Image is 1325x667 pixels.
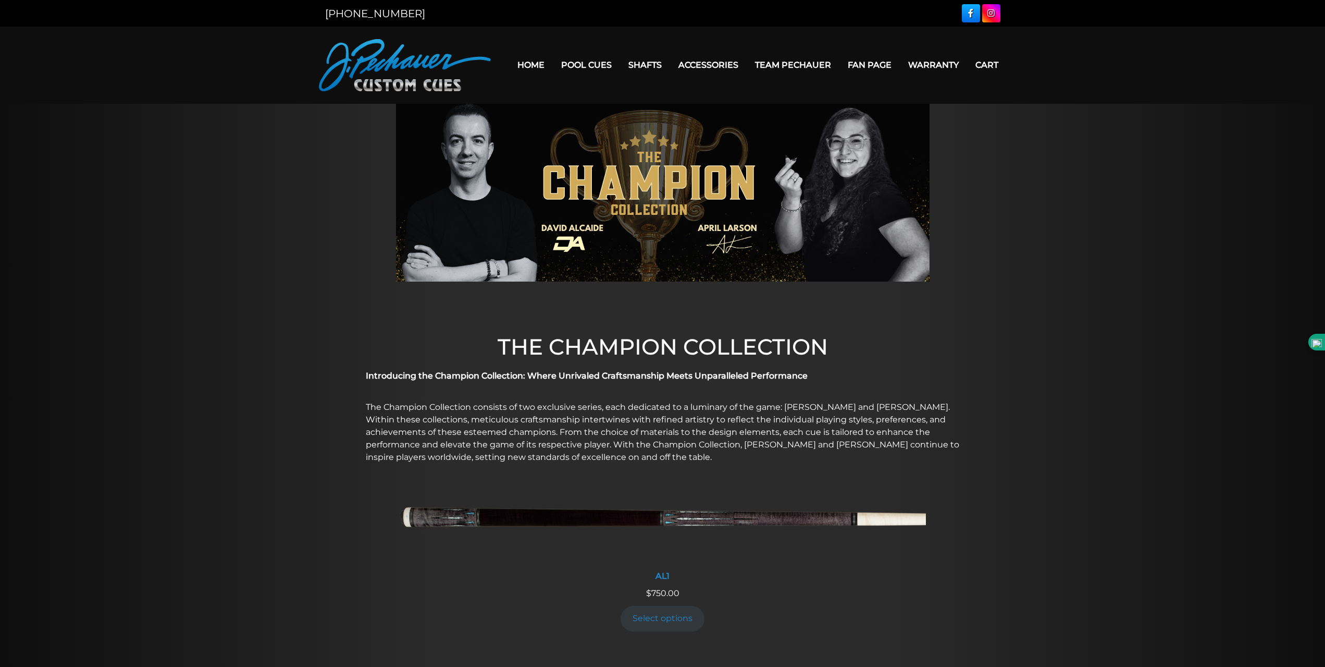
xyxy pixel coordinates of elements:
a: Accessories [670,52,747,78]
div: AL1 [400,571,926,581]
a: Team Pechauer [747,52,839,78]
a: Home [509,52,553,78]
span: $ [646,588,651,598]
a: Pool Cues [553,52,620,78]
a: Shafts [620,52,670,78]
strong: Introducing the Champion Collection: Where Unrivaled Craftsmanship Meets Unparalleled Performance [366,371,808,381]
a: AL1 AL1 [400,477,926,587]
a: Cart [967,52,1007,78]
img: Pechauer Custom Cues [319,39,491,91]
a: [PHONE_NUMBER] [325,7,425,20]
p: The Champion Collection consists of two exclusive series, each dedicated to a luminary of the gam... [366,401,960,464]
a: Fan Page [839,52,900,78]
img: AL1 [400,477,926,565]
a: Warranty [900,52,967,78]
span: 750.00 [646,588,679,598]
a: Add to cart: “AL1” [621,606,705,632]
